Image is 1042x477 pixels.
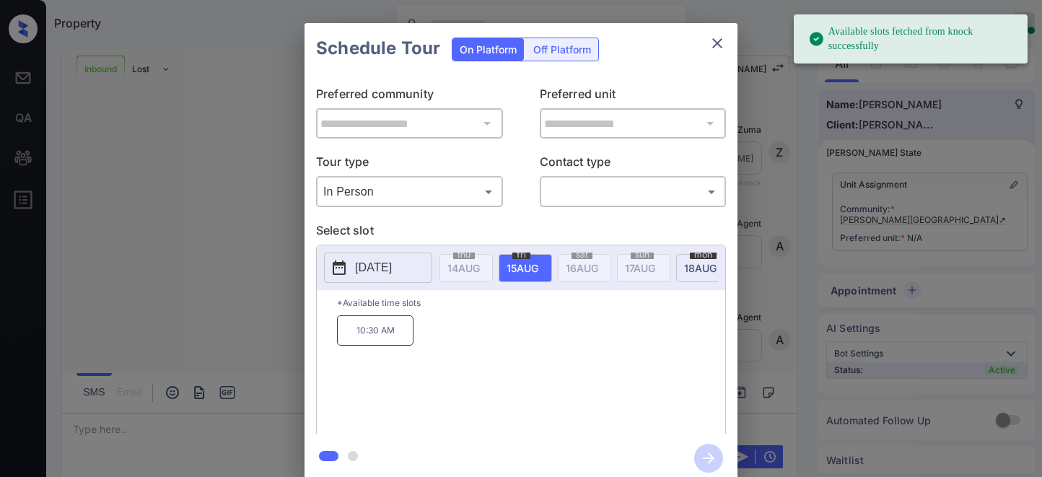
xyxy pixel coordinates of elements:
[316,153,503,176] p: Tour type
[684,262,717,274] span: 18 AUG
[676,254,730,282] div: date-select
[512,250,530,259] span: fri
[540,153,727,176] p: Contact type
[808,19,1016,59] div: Available slots fetched from knock successfully
[540,85,727,108] p: Preferred unit
[305,23,452,74] h2: Schedule Tour
[337,315,413,346] p: 10:30 AM
[355,259,392,276] p: [DATE]
[320,180,499,204] div: In Person
[337,290,725,315] p: *Available time slots
[703,29,732,58] button: close
[324,253,432,283] button: [DATE]
[452,38,524,61] div: On Platform
[526,38,598,61] div: Off Platform
[316,85,503,108] p: Preferred community
[499,254,552,282] div: date-select
[690,250,717,259] span: mon
[507,262,538,274] span: 15 AUG
[316,222,726,245] p: Select slot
